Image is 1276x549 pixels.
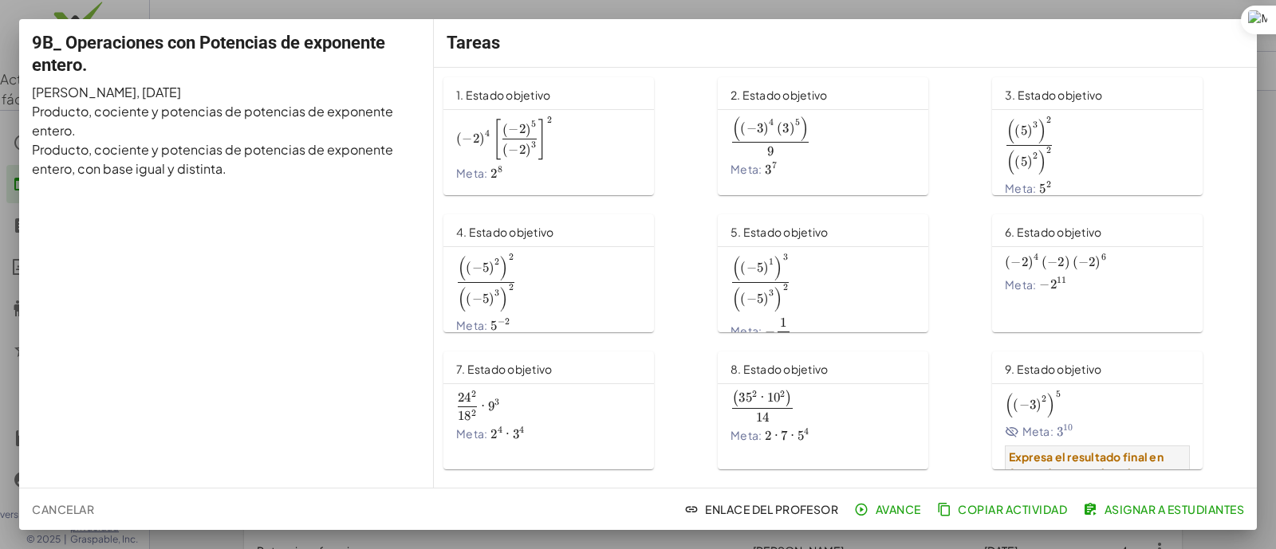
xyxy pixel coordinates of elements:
font: − [1078,254,1089,270]
font: 5 [482,260,489,276]
font: 3 [1033,119,1038,130]
font: 4 [769,116,774,127]
a: 9. Estado objetivoMeta:Expresa el resultado final en forma de potencia y sin paréntesis. [992,351,1247,469]
font: ) [1036,397,1042,413]
font: ] [538,119,546,159]
font: ( [732,114,740,144]
font: ) [526,122,531,138]
font: ) [790,120,795,136]
font: − [765,324,775,339]
font: − [472,260,482,276]
font: Meta: [731,428,762,442]
font: 2 [780,388,785,399]
font: ( [732,253,740,284]
font: 5 [531,118,536,129]
font: 2 [519,122,526,138]
button: Copiar actividad [934,495,1073,524]
font: · [481,398,484,414]
font: Meta: [731,162,762,176]
font: 2 [1089,254,1095,270]
font: 1 [767,390,774,406]
font: 8 [498,163,502,175]
font: · [790,428,794,444]
font: 6. Estado objetivo [1005,225,1102,239]
font: − [498,316,505,327]
font: Cancelar [32,502,94,516]
font: ) [500,284,508,315]
font: [ [493,119,501,159]
font: Meta: [456,426,487,441]
font: ( [1006,116,1014,147]
font: [PERSON_NAME] [32,84,136,100]
font: 3 [757,120,763,136]
font: − [1019,397,1030,413]
font: ( [740,260,746,276]
font: ) [1027,123,1033,139]
font: · [506,426,509,442]
font: 4 [519,424,524,435]
font: 3 [1030,397,1036,413]
font: 7 [772,159,777,171]
font: 3. Estado objetivo [1005,88,1103,102]
font: 9 [488,398,494,414]
font: − [1047,254,1057,270]
font: ( [1014,123,1020,139]
font: Copiar actividad [958,502,1067,516]
font: 5 [490,318,497,334]
a: 4. Estado objetivoMeta: [443,214,699,332]
font: 5 [757,260,763,276]
font: ( [732,284,740,315]
font: 3 [782,120,789,136]
font: ) [774,253,782,284]
font: 2 [1050,276,1057,292]
font: − [1039,276,1050,292]
font: ) [786,390,792,406]
a: 8. Estado objetivoMeta: [718,351,973,469]
font: ) [763,260,769,276]
font: , [DATE] [136,84,181,100]
font: 8. Estado objetivo [731,362,829,376]
font: ) [1065,254,1070,270]
a: 3. Estado objetivoMeta: [992,77,1247,195]
font: Expresa el resultado final en forma de potencia y sin paréntesis. [1009,449,1166,496]
font: 3 [513,426,519,442]
button: Avance [851,495,927,524]
font: Meta: [456,166,487,180]
font: 2 [473,131,479,147]
font: 9 [767,143,774,159]
font: 4 [498,424,502,435]
font: 7. Estado objetivo [456,362,553,376]
font: 2. Estado objetivo [731,88,828,102]
font: Meta: [731,324,762,338]
font: ) [479,131,485,147]
i: Goal State is hidden. [1005,425,1019,439]
font: 2 [458,390,464,406]
font: 2 [1022,254,1028,270]
font: 0 [774,390,780,406]
button: Cancelar [26,495,100,524]
font: 6 [1101,251,1106,262]
font: 3 [494,396,499,407]
font: ) [1095,254,1101,270]
font: 5. Estado objetivo [731,225,829,239]
font: 2 [1046,114,1051,125]
font: ) [763,120,769,136]
font: 8 [464,408,471,424]
font: Producto, cociente y potencias de potencias de exponente entero. [32,103,393,139]
font: 14 [756,410,770,425]
font: ( [458,253,466,284]
font: ( [1013,397,1018,413]
font: Producto, cociente y potencias de potencias de exponente entero, con base igual y distinta. [32,141,393,177]
font: ( [1006,147,1014,178]
font: Meta: [1022,424,1053,438]
font: 5 [1021,123,1027,139]
font: 2 [490,426,497,442]
button: Enlace del profesor [681,495,845,524]
a: 6. Estado objetivoMeta: [992,214,1247,332]
font: ( [1073,254,1078,270]
font: ( [732,390,738,406]
font: − [508,122,518,138]
font: − [1010,254,1021,270]
font: 5 [746,390,752,406]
